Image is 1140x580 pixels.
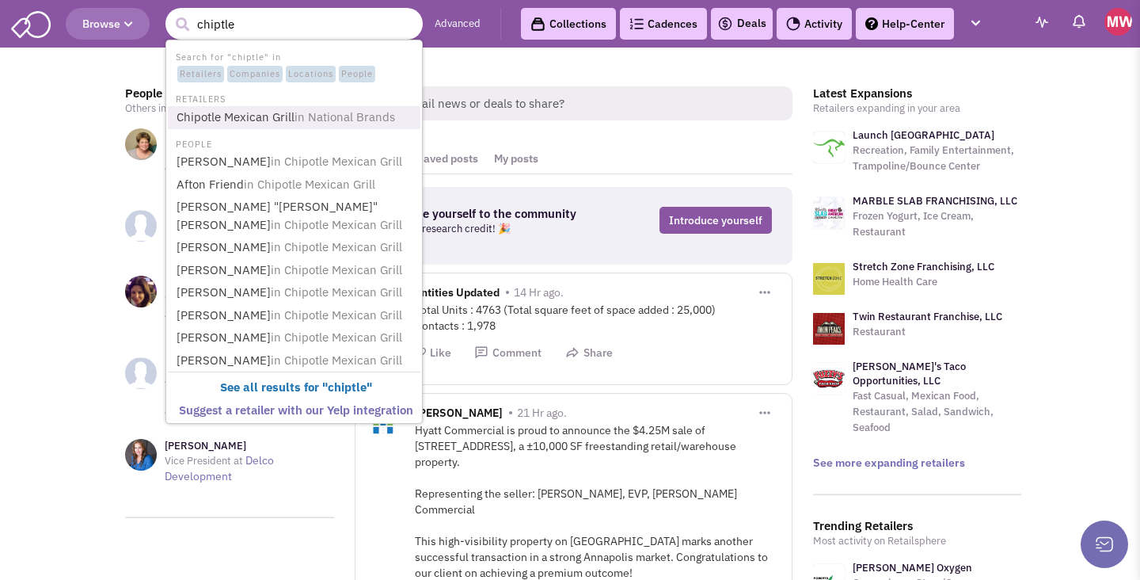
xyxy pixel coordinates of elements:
[165,291,305,320] span: Operations Director/Executive Assistant at
[474,345,541,361] button: Comment
[339,66,375,83] span: People
[165,306,313,336] a: Metro Commercial Real Estate
[11,8,51,38] img: SmartAdmin
[813,519,1022,533] h3: Trending Retailers
[168,135,420,151] li: PEOPLE
[244,177,375,192] span: in Chipotle Mexican Grill
[813,363,845,395] img: logo
[165,143,313,173] span: Manager of Information Systems Accounting at
[165,453,274,483] a: Delco Development
[629,18,644,29] img: Cadences_logo.png
[853,310,1002,323] a: Twin Restaurant Franchise, LLC
[777,8,852,40] a: Activity
[125,357,157,389] img: NoImageAvailable1.jpg
[374,207,598,221] h3: Introduce yourself to the community
[853,194,1017,208] a: MARBLE SLAB FRANCHISING, LLC
[125,210,157,242] img: NoImageAvailable1.jpg
[271,154,402,169] span: in Chipotle Mexican Grill
[415,406,503,424] span: [PERSON_NAME]
[165,158,316,189] a: Kravco Company, LLC
[415,302,780,334] div: Total Units : 4763 (Total square feet of space added : 25,000) Contacts : 1,978
[430,345,451,360] span: Like
[853,143,1022,174] p: Recreation, Family Entertainment, Trampoline/Bounce Center
[66,8,150,40] button: Browse
[415,285,500,303] span: Entities Updated
[856,8,954,40] a: Help-Center
[168,48,420,84] li: Search for "chiptle" in
[227,66,283,83] span: Companies
[374,221,598,237] p: Get a free research credit! 🎉
[391,86,792,120] span: Retail news or deals to share?
[172,400,420,422] a: Suggest a retailer with our Yelp integration
[853,360,966,387] a: [PERSON_NAME]'s Taco Opportunities, LLC
[486,144,546,174] a: My posts
[172,174,420,196] a: Afton Friendin Chipotle Mexican Grill
[172,260,420,281] a: [PERSON_NAME]in Chipotle Mexican Grill
[813,197,845,229] img: logo
[172,282,420,303] a: [PERSON_NAME]in Chipotle Mexican Grill
[813,533,1022,549] p: Most activity on Retailsphere
[220,380,372,395] b: See all results for " "
[172,327,420,349] a: [PERSON_NAME]in Chipotle Mexican Grill
[294,109,395,124] span: in National Brands
[853,128,994,142] a: Launch [GEOGRAPHIC_DATA]
[813,86,1022,101] h3: Latest Expansions
[271,262,402,277] span: in Chipotle Mexican Grill
[786,17,800,31] img: Activity.png
[1104,8,1132,36] img: Mike Willey
[286,66,336,83] span: Locations
[172,350,420,372] a: [PERSON_NAME]in Chipotle Mexican Grill
[853,561,972,574] a: [PERSON_NAME] Oxygen
[514,285,564,300] span: 14 Hr ago.
[813,132,845,163] img: logo
[271,353,402,368] span: in Chipotle Mexican Grill
[415,345,451,361] button: Like
[125,86,334,101] h3: People you may know
[517,406,567,420] span: 21 Hr ago.
[853,324,1002,340] p: Restaurant
[717,14,766,33] a: Deals
[165,224,265,254] a: Madison Development Group
[271,217,402,232] span: in Chipotle Mexican Grill
[168,90,420,106] li: RETAILERS
[853,274,994,290] p: Home Health Care
[717,14,733,33] img: icon-deals.svg
[82,17,133,31] span: Browse
[177,66,224,83] span: Retailers
[172,377,420,399] a: See all results for "chiptle"
[165,8,423,40] input: Search
[165,372,331,418] span: Administrative Assistant at [PERSON_NAME] Realty Group, Inc. at
[165,225,221,238] span: President at
[530,17,545,32] img: icon-collection-lavender-black.svg
[659,207,772,234] a: Introduce yourself
[271,284,402,300] span: in Chipotle Mexican Grill
[165,454,243,467] span: Vice President at
[853,260,994,273] a: Stretch Zone Franchising, LLC
[165,210,334,224] h3: [PERSON_NAME]
[172,151,420,173] a: [PERSON_NAME]in Chipotle Mexican Grill
[172,107,420,128] a: Chipotle Mexican Grillin National Brands
[165,439,334,453] h3: [PERSON_NAME]
[865,17,878,30] img: help.png
[172,305,420,326] a: [PERSON_NAME]in Chipotle Mexican Grill
[179,403,413,418] b: Suggest a retailer with our Yelp integration
[813,456,965,470] a: See more expanding retailers
[853,388,1022,436] p: Fast Casual, Mexican Food, Restaurant, Salad, Sandwich, Seafood
[172,237,420,258] a: [PERSON_NAME]in Chipotle Mexican Grill
[125,101,334,116] p: Others in your area to connect with
[408,144,486,174] a: Saved posts
[165,276,334,290] h3: [PERSON_NAME]
[172,197,420,235] a: [PERSON_NAME] "[PERSON_NAME]" [PERSON_NAME]in Chipotle Mexican Grill
[435,17,481,32] a: Advanced
[271,307,402,322] span: in Chipotle Mexican Grill
[271,330,402,345] span: in Chipotle Mexican Grill
[813,263,845,295] img: logo
[165,357,334,372] h3: [PERSON_NAME]
[620,8,707,40] a: Cadences
[165,128,334,143] h3: [PERSON_NAME]
[521,8,616,40] a: Collections
[271,239,402,254] span: in Chipotle Mexican Grill
[853,208,1022,240] p: Frozen Yogurt, Ice Cream, Restaurant
[565,345,613,361] button: Share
